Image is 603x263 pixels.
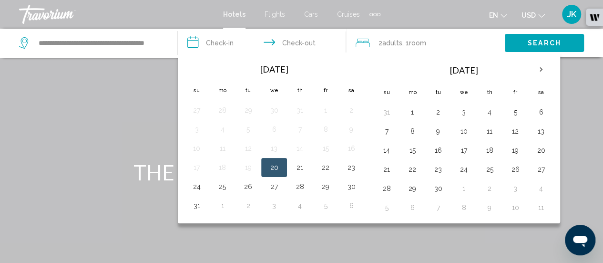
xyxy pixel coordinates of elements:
[379,125,394,138] button: Day 7
[405,201,420,214] button: Day 6
[241,123,256,136] button: Day 5
[559,4,584,24] button: User Menu
[379,182,394,195] button: Day 28
[482,163,497,176] button: Day 25
[292,161,307,174] button: Day 21
[318,142,333,155] button: Day 15
[241,161,256,174] button: Day 19
[266,104,282,117] button: Day 30
[430,105,446,119] button: Day 2
[346,29,505,57] button: Travelers: 2 adults, 0 children
[215,123,230,136] button: Day 4
[318,180,333,193] button: Day 29
[402,36,426,50] span: , 1
[430,163,446,176] button: Day 23
[223,11,245,18] a: Hotels
[508,105,523,119] button: Day 5
[399,59,528,82] th: [DATE]
[265,11,285,18] a: Flights
[521,8,545,22] button: Change currency
[189,142,204,155] button: Day 10
[508,163,523,176] button: Day 26
[378,36,402,50] span: 2
[508,201,523,214] button: Day 10
[430,125,446,138] button: Day 9
[533,125,549,138] button: Day 13
[528,40,561,47] span: Search
[489,11,498,19] span: en
[215,180,230,193] button: Day 25
[533,201,549,214] button: Day 11
[266,180,282,193] button: Day 27
[379,144,394,157] button: Day 14
[382,39,402,47] span: Adults
[189,104,204,117] button: Day 27
[318,104,333,117] button: Day 1
[266,161,282,174] button: Day 20
[533,163,549,176] button: Day 27
[292,142,307,155] button: Day 14
[521,11,536,19] span: USD
[369,7,380,22] button: Extra navigation items
[337,11,360,18] a: Cruises
[189,180,204,193] button: Day 24
[215,199,230,212] button: Day 1
[318,199,333,212] button: Day 5
[508,144,523,157] button: Day 19
[379,163,394,176] button: Day 21
[344,180,359,193] button: Day 30
[266,123,282,136] button: Day 6
[344,123,359,136] button: Day 9
[482,201,497,214] button: Day 9
[318,123,333,136] button: Day 8
[405,144,420,157] button: Day 15
[215,142,230,155] button: Day 11
[430,201,446,214] button: Day 7
[292,180,307,193] button: Day 28
[567,10,576,19] span: JK
[215,161,230,174] button: Day 18
[189,123,204,136] button: Day 3
[430,144,446,157] button: Day 16
[482,182,497,195] button: Day 2
[533,182,549,195] button: Day 4
[456,201,471,214] button: Day 8
[189,199,204,212] button: Day 31
[405,125,420,138] button: Day 8
[533,144,549,157] button: Day 20
[123,160,480,185] h1: THE WORLD IS WAITING FOR YOU
[482,105,497,119] button: Day 4
[344,161,359,174] button: Day 23
[409,39,426,47] span: Room
[489,8,507,22] button: Change language
[189,161,204,174] button: Day 17
[379,201,394,214] button: Day 5
[318,161,333,174] button: Day 22
[266,142,282,155] button: Day 13
[379,105,394,119] button: Day 31
[456,182,471,195] button: Day 1
[528,59,554,81] button: Next month
[344,199,359,212] button: Day 6
[292,199,307,212] button: Day 4
[482,144,497,157] button: Day 18
[304,11,318,18] a: Cars
[19,5,214,24] a: Travorium
[178,29,346,57] button: Check in and out dates
[533,105,549,119] button: Day 6
[505,34,584,52] button: Search
[344,142,359,155] button: Day 16
[456,163,471,176] button: Day 24
[565,225,595,255] iframe: Button to launch messaging window
[241,104,256,117] button: Day 29
[430,182,446,195] button: Day 30
[241,142,256,155] button: Day 12
[405,105,420,119] button: Day 1
[508,182,523,195] button: Day 3
[266,199,282,212] button: Day 3
[508,125,523,138] button: Day 12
